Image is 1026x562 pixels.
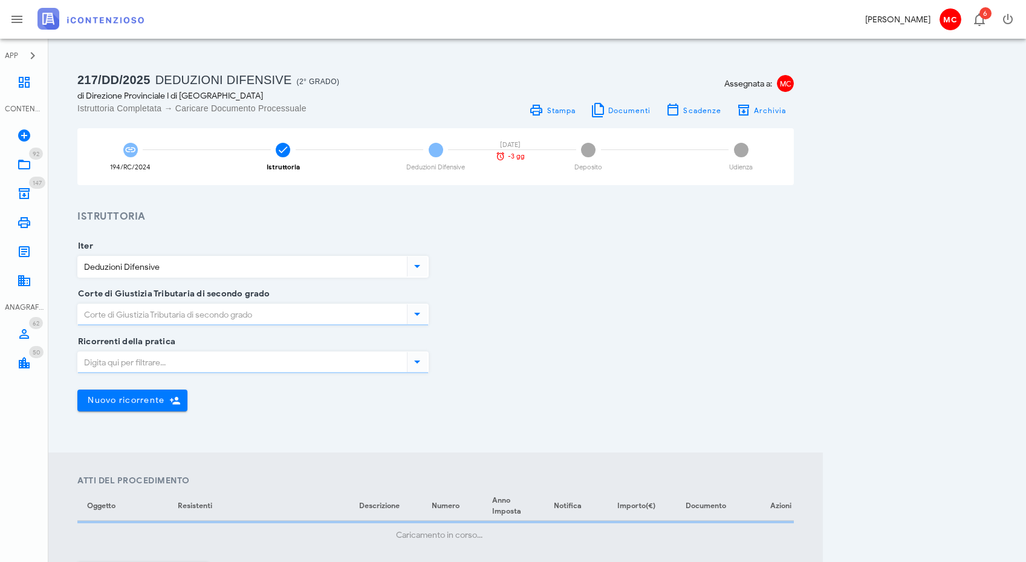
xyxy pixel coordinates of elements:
[761,492,801,521] th: Azioni
[543,492,603,521] th: Notifica: Non ordinato. Attiva per ordinare in ordine crescente.
[29,177,45,189] span: Distintivo
[77,102,429,114] div: Istruttoria Completata → Caricare Documento Processuale
[77,492,168,521] th: Oggetto: Non ordinato. Attiva per ordinare in ordine crescente.
[87,395,164,405] span: Nuovo ricorrente
[489,142,531,148] div: [DATE]
[492,495,521,515] span: Anno Imposta
[77,474,794,487] h4: Atti del Procedimento
[686,501,726,510] span: Documento
[77,90,429,102] div: di Direzione Provinciale I di [GEOGRAPHIC_DATA]
[77,390,187,411] button: Nuovo ricorrente
[935,5,964,34] button: MC
[77,209,794,224] h3: Istruttoria
[297,77,340,86] span: (2° Grado)
[359,501,400,510] span: Descrizione
[349,492,422,521] th: Descrizione: Non ordinato. Attiva per ordinare in ordine crescente.
[603,492,676,521] th: Importo(€): Non ordinato. Attiva per ordinare in ordine crescente.
[29,317,43,329] span: Distintivo
[979,7,992,19] span: Distintivo
[33,150,39,158] span: 92
[964,5,993,34] button: Distintivo
[29,148,43,160] span: Distintivo
[770,501,791,510] span: Azioni
[940,8,961,30] span: MC
[74,240,93,252] label: Iter
[608,106,651,115] span: Documenti
[267,164,300,171] div: Istruttoria
[155,73,292,87] span: Deduzioni Difensive
[5,103,44,114] div: CONTENZIOSO
[429,143,443,157] span: 3
[37,8,144,30] img: logo-text-2x.png
[110,164,151,171] div: 194/RC/2024
[583,102,658,119] button: Documenti
[574,164,602,171] div: Deposito
[74,336,175,348] label: Ricorrenti della pratica
[508,153,525,160] span: -3 gg
[29,346,44,358] span: Distintivo
[33,179,42,187] span: 147
[724,77,772,90] span: Assegnata a:
[168,492,349,521] th: Resistenti
[422,492,482,521] th: Numero: Non ordinato. Attiva per ordinare in ordine crescente.
[77,521,801,550] td: Caricamento in corso...
[406,164,465,171] div: Deduzioni Difensive
[432,501,459,510] span: Numero
[865,13,930,26] div: [PERSON_NAME]
[729,164,753,171] div: Udienza
[33,348,40,356] span: 50
[546,106,576,115] span: Stampa
[554,501,582,510] span: Notifica
[87,501,115,510] span: Oggetto
[581,143,596,157] span: 4
[5,302,44,313] div: ANAGRAFICA
[676,492,761,521] th: Documento
[617,501,655,510] span: Importo(€)
[522,102,583,119] a: Stampa
[74,288,270,300] label: Corte di Giustizia Tributaria di secondo grado
[78,352,404,373] input: Digita qui per filtrare...
[753,106,787,115] span: Archivia
[734,143,748,157] span: 5
[729,102,794,119] button: Archivia
[78,304,404,325] input: Corte di Giustizia Tributaria di secondo grado
[78,256,404,277] input: Iter
[683,106,721,115] span: Scadenze
[33,319,39,327] span: 62
[482,492,543,521] th: Anno Imposta: Non ordinato. Attiva per ordinare in ordine crescente.
[178,501,212,510] span: Resistenti
[77,73,151,87] span: 217/DD/2025
[777,75,794,92] span: MC
[658,102,729,119] button: Scadenze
